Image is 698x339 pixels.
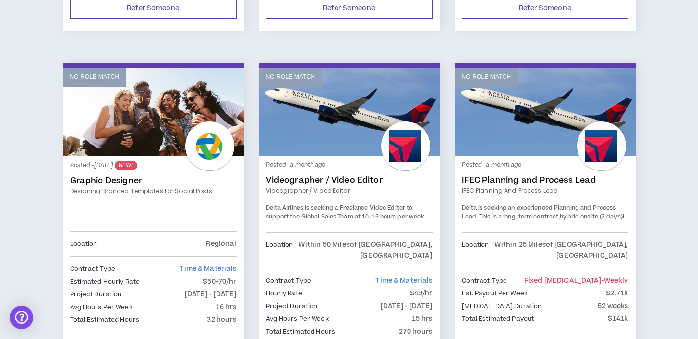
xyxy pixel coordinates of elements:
p: Regional [206,239,236,249]
p: Total Estimated Hours [266,326,336,337]
p: Posted - a month ago [462,161,628,169]
a: No Role Match [455,68,636,156]
span: Time & Materials [179,264,236,274]
a: No Role Match [259,68,440,156]
p: 270 hours [399,326,432,337]
span: Delta Airlines is seeking a Freelance Video Editor to support the Global Sales Team at 10-15 hour... [266,204,426,221]
p: $49/hr [410,288,433,299]
strong: hybrid onsite (2 days) [560,213,622,221]
p: 32 hours [207,315,236,325]
p: Contract Type [266,275,312,286]
p: Contract Type [462,275,507,286]
span: in [GEOGRAPHIC_DATA], [GEOGRAPHIC_DATA]. [462,213,628,230]
p: No Role Match [70,73,120,82]
p: Location [70,239,97,249]
p: Location [462,240,489,261]
p: Project Duration [70,289,122,300]
p: Within 50 Miles of [GEOGRAPHIC_DATA], [GEOGRAPHIC_DATA] [293,240,432,261]
p: Hourly Rate [266,288,302,299]
p: [DATE] - [DATE] [185,289,237,300]
span: - weekly [602,276,628,286]
p: Within 25 Miles of [GEOGRAPHIC_DATA], [GEOGRAPHIC_DATA] [489,240,628,261]
p: Total Estimated Hours [70,315,140,325]
p: $2.71k [606,288,628,299]
a: Graphic Designer [70,176,237,186]
p: Est. Payout Per Week [462,288,528,299]
a: Designing branded templates for social posts [70,187,237,195]
p: Posted - [DATE] [70,161,237,170]
sup: NEW! [115,161,137,170]
p: No Role Match [462,73,511,82]
a: IFEC Planning and Process Lead [462,186,628,195]
p: Estimated Hourly Rate [70,276,140,287]
p: 16 hrs [216,302,237,313]
span: Delta is seeking an experienced Planning and Process Lead. This is a long-term contract, [462,204,616,221]
p: Posted - a month ago [266,161,433,169]
a: Videographer / Video Editor [266,175,433,185]
p: Location [266,240,293,261]
a: IFEC Planning and Process Lead [462,175,628,185]
p: $141k [608,314,628,324]
p: Total Estimated Payout [462,314,534,324]
p: Project Duration [266,301,318,312]
span: Time & Materials [375,276,432,286]
p: No Role Match [266,73,315,82]
p: Avg Hours Per Week [70,302,133,313]
div: Open Intercom Messenger [10,306,33,329]
a: Videographer / Video Editor [266,186,433,195]
p: [DATE] - [DATE] [381,301,433,312]
span: Fixed [MEDICAL_DATA] [524,276,628,286]
a: No Role Match [63,68,244,156]
p: Avg Hours Per Week [266,314,329,324]
p: $50-70/hr [203,276,236,287]
p: 15 hrs [412,314,433,324]
p: 52 weeks [598,301,628,312]
p: Contract Type [70,264,116,274]
p: [MEDICAL_DATA] Duration [462,301,542,312]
